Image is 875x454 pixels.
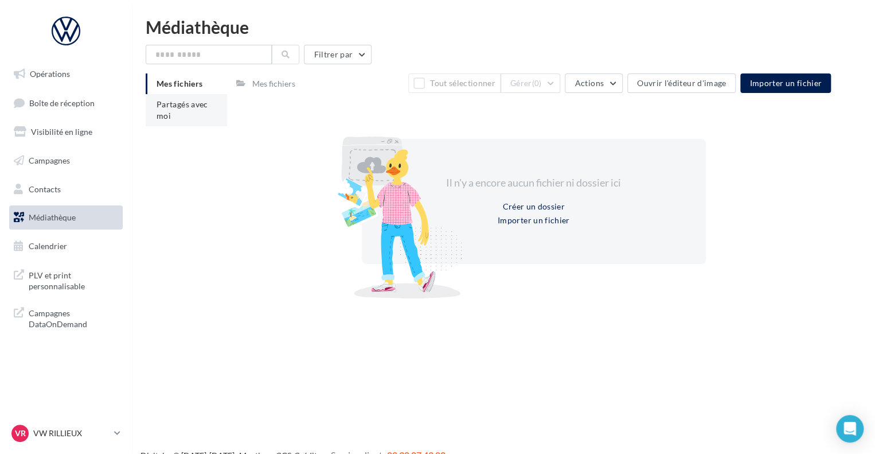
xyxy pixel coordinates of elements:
[252,78,295,90] div: Mes fichiers
[29,305,118,330] span: Campagnes DataOnDemand
[31,127,92,137] span: Visibilité en ligne
[146,18,861,36] div: Médiathèque
[7,120,125,144] a: Visibilité en ligne
[7,177,125,201] a: Contacts
[29,156,70,165] span: Campagnes
[157,79,202,88] span: Mes fichiers
[157,99,208,121] span: Partagés avec moi
[501,73,561,93] button: Gérer(0)
[493,214,575,227] button: Importer un fichier
[408,73,500,93] button: Tout sélectionner
[740,73,831,93] button: Importer un fichier
[30,69,70,79] span: Opérations
[749,78,822,88] span: Importer un fichier
[29,241,67,251] span: Calendrier
[304,45,372,64] button: Filtrer par
[29,212,76,222] span: Médiathèque
[532,79,542,88] span: (0)
[7,149,125,173] a: Campagnes
[29,267,118,292] span: PLV et print personnalisable
[836,415,864,443] div: Open Intercom Messenger
[29,98,95,107] span: Boîte de réception
[7,205,125,230] a: Médiathèque
[575,78,603,88] span: Actions
[15,428,26,439] span: VR
[565,73,622,93] button: Actions
[7,62,125,86] a: Opérations
[7,263,125,297] a: PLV et print personnalisable
[446,176,621,189] span: Il n'y a encore aucun fichier ni dossier ici
[7,301,125,335] a: Campagnes DataOnDemand
[7,234,125,258] a: Calendrier
[498,200,569,214] button: Créer un dossier
[9,422,123,444] a: VR VW RILLIEUX
[33,428,110,439] p: VW RILLIEUX
[7,91,125,115] a: Boîte de réception
[627,73,736,93] button: Ouvrir l'éditeur d'image
[29,184,61,193] span: Contacts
